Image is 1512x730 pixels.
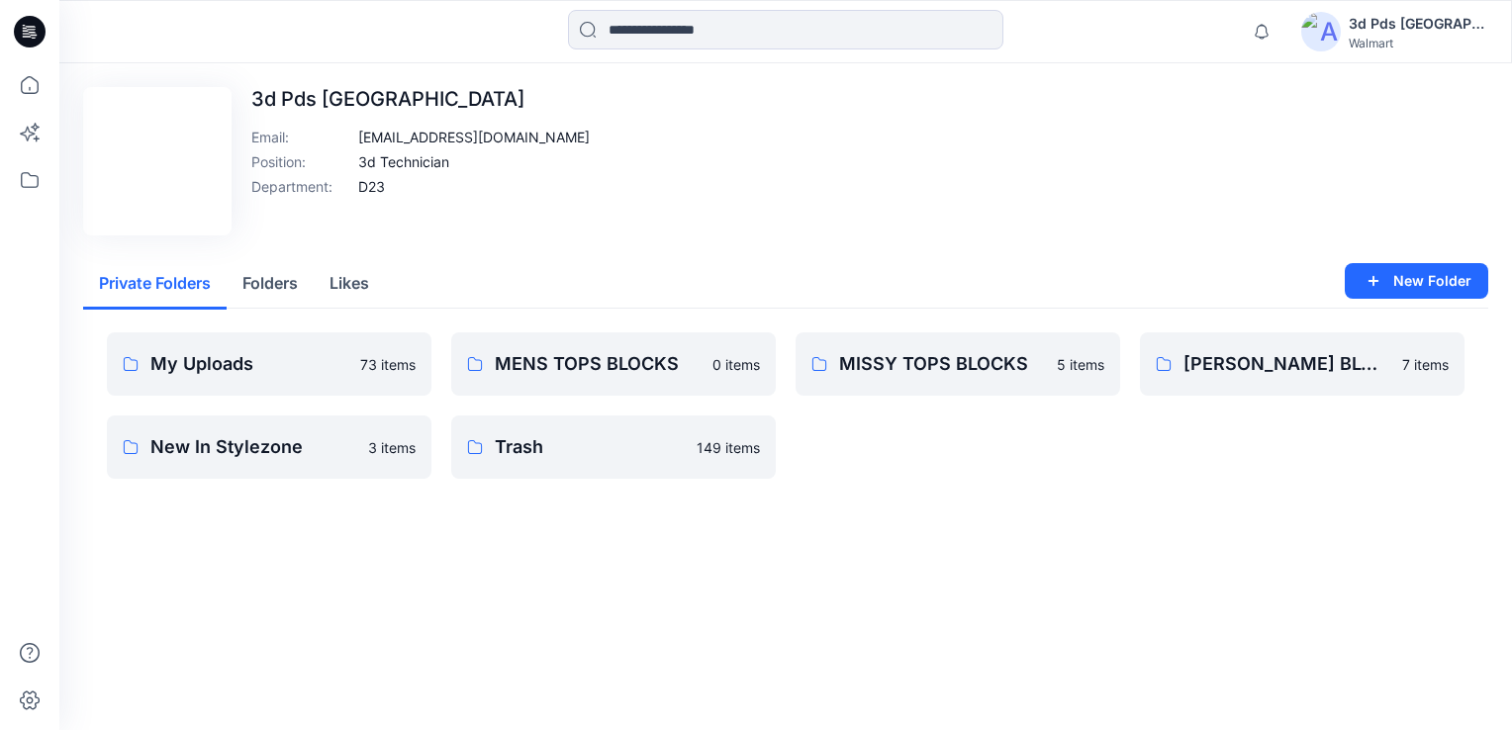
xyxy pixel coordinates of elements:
[451,415,776,479] a: Trash149 items
[251,127,350,147] p: Email :
[87,91,228,231] img: 3d Pds Far East
[150,433,356,461] p: New In Stylezone
[697,437,760,458] p: 149 items
[360,354,416,375] p: 73 items
[251,151,350,172] p: Position :
[107,332,431,396] a: My Uploads73 items
[1301,12,1341,51] img: avatar
[1349,36,1487,50] div: Walmart
[1402,354,1449,375] p: 7 items
[495,350,701,378] p: MENS TOPS BLOCKS
[227,259,314,310] button: Folders
[1140,332,1465,396] a: [PERSON_NAME] BLOCKS7 items
[107,415,431,479] a: New In Stylezone3 items
[83,259,227,310] button: Private Folders
[712,354,760,375] p: 0 items
[251,87,590,111] p: 3d Pds [GEOGRAPHIC_DATA]
[839,350,1045,378] p: MISSY TOPS BLOCKS
[314,259,385,310] button: Likes
[358,176,385,197] p: D23
[358,127,590,147] p: [EMAIL_ADDRESS][DOMAIN_NAME]
[1345,263,1488,299] button: New Folder
[368,437,416,458] p: 3 items
[451,332,776,396] a: MENS TOPS BLOCKS0 items
[251,176,350,197] p: Department :
[1349,12,1487,36] div: 3d Pds [GEOGRAPHIC_DATA]
[1183,350,1390,378] p: [PERSON_NAME] BLOCKS
[358,151,449,172] p: 3d Technician
[495,433,685,461] p: Trash
[796,332,1120,396] a: MISSY TOPS BLOCKS5 items
[150,350,348,378] p: My Uploads
[1057,354,1104,375] p: 5 items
